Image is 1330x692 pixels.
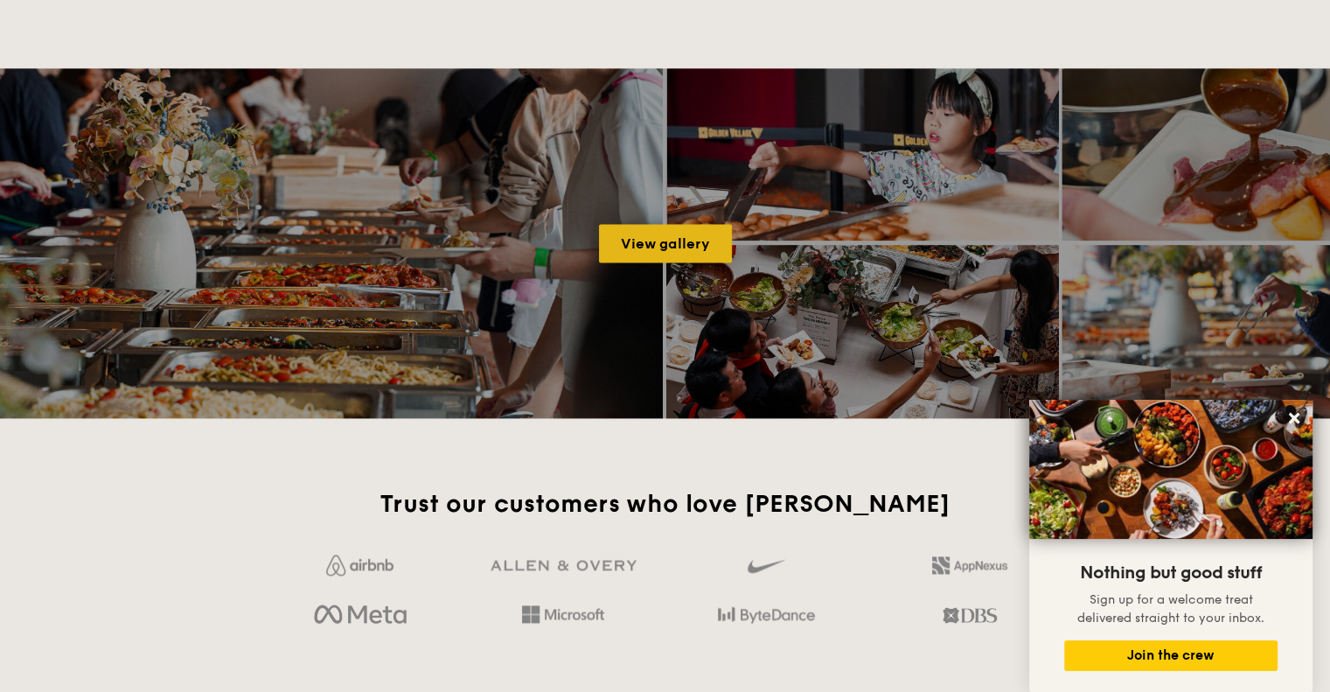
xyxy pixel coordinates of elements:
[1077,592,1264,626] span: Sign up for a welcome treat delivered straight to your inbox.
[1080,563,1262,584] span: Nothing but good stuff
[1064,640,1278,671] button: Join the crew
[932,556,1007,574] img: 2L6uqdT+6BmeAFDfWP11wfMG223fXktMZIL+i+lTG25h0NjUBKOYhdW2Kn6T+C0Q7bASH2i+1JIsIulPLIv5Ss6l0e291fRVW...
[326,555,393,576] img: Jf4Dw0UUCKFd4aYAAAAASUVORK5CYII=
[1280,404,1308,432] button: Close
[491,560,637,571] img: GRg3jHAAAAABJRU5ErkJggg==
[522,605,604,623] img: Hd4TfVa7bNwuIo1gAAAAASUVORK5CYII=
[1029,400,1313,539] img: DSC07876-Edit02-Large.jpeg
[266,488,1064,520] h2: Trust our customers who love [PERSON_NAME]
[599,224,732,262] a: View gallery
[748,551,784,581] img: gdlseuq06himwAAAABJRU5ErkJggg==
[314,600,406,630] img: meta.d311700b.png
[718,600,815,630] img: bytedance.dc5c0c88.png
[943,600,996,630] img: dbs.a5bdd427.png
